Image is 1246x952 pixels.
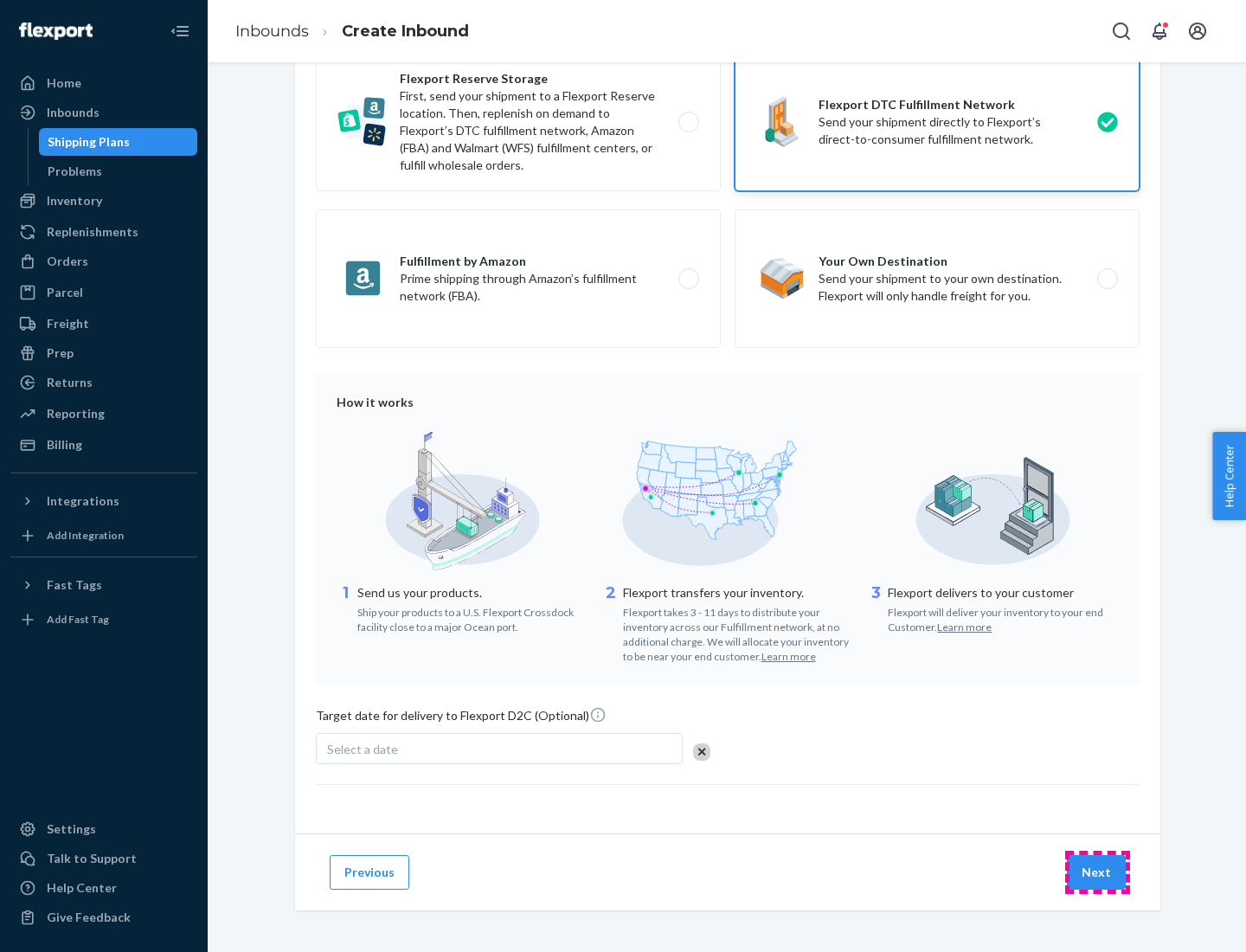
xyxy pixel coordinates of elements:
[330,855,409,890] button: Previous
[47,315,89,332] div: Freight
[47,528,124,543] div: Add Integration
[10,874,197,902] a: Help Center
[888,601,1119,634] div: Flexport will deliver your inventory to your end Customer.
[47,436,82,453] div: Billing
[235,22,309,41] a: Inbounds
[10,369,197,396] a: Returns
[47,850,137,867] div: Talk to Support
[47,344,74,362] div: Prep
[47,192,102,209] div: Inventory
[47,820,96,838] div: Settings
[937,620,992,634] button: Learn more
[47,576,102,594] div: Fast Tags
[867,582,884,634] div: 3
[10,69,197,97] a: Home
[602,582,620,665] div: 2
[357,584,588,601] p: Send us your products.
[10,571,197,599] button: Fast Tags
[623,601,854,665] div: Flexport takes 3 - 11 days to distribute your inventory across our Fulfillment network, at no add...
[222,6,483,57] ol: breadcrumbs
[327,742,398,756] span: Select a date
[1104,14,1139,48] button: Open Search Box
[47,284,83,301] div: Parcel
[47,223,138,241] div: Replenishments
[337,582,354,634] div: 1
[342,22,469,41] a: Create Inbound
[10,815,197,843] a: Settings
[47,879,117,897] div: Help Center
[10,431,197,459] a: Billing
[47,909,131,926] div: Give Feedback
[19,23,93,40] img: Flexport logo
[10,248,197,275] a: Orders
[1142,14,1177,48] button: Open notifications
[357,601,588,634] div: Ship your products to a U.S. Flexport Crossdock facility close to a major Ocean port.
[48,163,102,180] div: Problems
[10,606,197,634] a: Add Fast Tag
[47,492,119,510] div: Integrations
[10,218,197,246] a: Replenishments
[10,99,197,126] a: Inbounds
[48,133,130,151] div: Shipping Plans
[39,128,198,156] a: Shipping Plans
[163,14,197,48] button: Close Navigation
[47,74,81,92] div: Home
[39,158,198,185] a: Problems
[10,310,197,338] a: Freight
[623,584,854,601] p: Flexport transfers your inventory.
[47,374,93,391] div: Returns
[10,187,197,215] a: Inventory
[337,394,1119,411] div: How it works
[10,279,197,306] a: Parcel
[47,104,100,121] div: Inbounds
[47,612,109,627] div: Add Fast Tag
[10,522,197,550] a: Add Integration
[1212,432,1246,520] button: Help Center
[888,584,1119,601] p: Flexport delivers to your customer
[1180,14,1215,48] button: Open account menu
[10,339,197,367] a: Prep
[316,706,607,731] span: Target date for delivery to Flexport D2C (Optional)
[47,405,105,422] div: Reporting
[10,845,197,872] a: Talk to Support
[10,904,197,931] button: Give Feedback
[761,649,816,664] button: Learn more
[10,487,197,515] button: Integrations
[47,253,88,270] div: Orders
[10,400,197,428] a: Reporting
[1067,855,1126,890] button: Next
